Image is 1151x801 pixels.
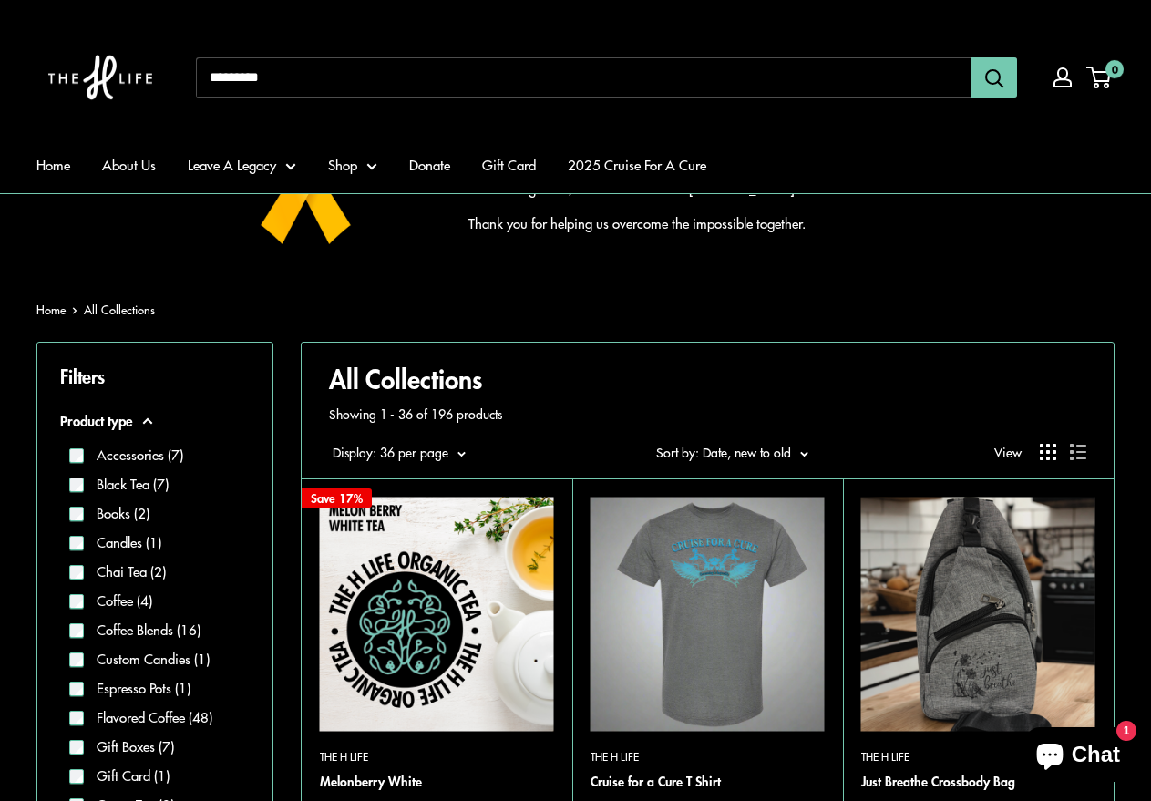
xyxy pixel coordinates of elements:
[656,443,791,461] span: Sort by: Date, new to old
[591,749,825,766] a: The H Life
[84,620,200,641] label: Coffee Blends (16)
[1040,444,1056,460] button: Display products as grid
[320,772,554,792] a: Melonberry White
[861,749,1095,766] a: The H Life
[409,152,450,178] a: Donate
[468,211,953,236] p: Thank you for helping us overcome the impossible together.
[84,301,155,318] a: All Collections
[328,152,377,178] a: Shop
[1053,67,1072,87] a: My account
[84,474,169,495] label: Black Tea (7)
[188,152,296,178] a: Leave A Legacy
[994,440,1022,464] span: View
[84,503,149,524] label: Books (2)
[36,152,70,178] a: Home
[1070,444,1086,460] button: Display products as list
[591,772,825,792] a: Cruise for a Cure T Shirt
[333,443,448,461] span: Display: 36 per page
[1105,60,1124,78] span: 0
[36,301,66,318] a: Home
[320,497,554,731] a: Melonberry WhiteMelonberry White
[102,152,156,178] a: About Us
[84,445,183,466] label: Accessories (7)
[302,488,372,508] span: Save 17%
[320,749,554,766] a: The H Life
[591,497,825,731] img: Cruise for a Cure T Shirt
[329,402,1086,426] p: Showing 1 - 36 of 196 products
[84,561,166,582] label: Chai Tea (2)
[84,707,212,728] label: Flavored Coffee (48)
[84,532,161,553] label: Candles (1)
[84,765,170,786] label: Gift Card (1)
[482,152,536,178] a: Gift Card
[196,57,971,98] input: Search...
[329,361,1086,397] h1: All Collections
[36,18,164,137] img: The H Life
[861,497,1095,731] img: Just Breathe Crossbody Bag
[60,359,250,393] p: Filters
[568,152,706,178] a: 2025 Cruise For A Cure
[861,772,1095,792] a: Just Breathe Crossbody Bag
[84,736,174,757] label: Gift Boxes (7)
[1088,67,1111,88] a: 0
[320,497,554,731] img: Melonberry White
[333,440,466,464] button: Display: 36 per page
[84,678,190,699] label: Espresso Pots (1)
[84,649,210,670] label: Custom Candies (1)
[84,590,152,611] label: Coffee (4)
[971,57,1017,98] button: Search
[60,408,250,434] button: Product type
[656,440,808,464] button: Sort by: Date, new to old
[36,299,155,321] nav: Breadcrumb
[1020,727,1136,786] inbox-online-store-chat: Shopify online store chat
